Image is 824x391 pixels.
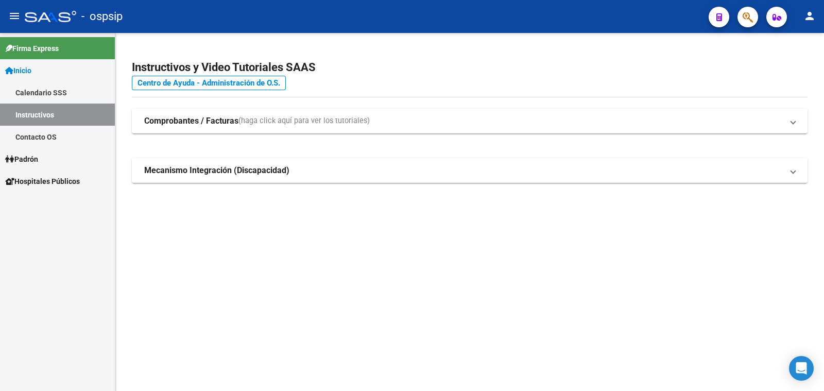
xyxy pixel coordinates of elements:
div: Open Intercom Messenger [789,356,814,381]
h2: Instructivos y Video Tutoriales SAAS [132,58,808,77]
a: Centro de Ayuda - Administración de O.S. [132,76,286,90]
span: Firma Express [5,43,59,54]
span: - ospsip [81,5,123,28]
mat-expansion-panel-header: Mecanismo Integración (Discapacidad) [132,158,808,183]
mat-icon: menu [8,10,21,22]
strong: Comprobantes / Facturas [144,115,238,127]
mat-expansion-panel-header: Comprobantes / Facturas(haga click aquí para ver los tutoriales) [132,109,808,133]
mat-icon: person [803,10,816,22]
span: (haga click aquí para ver los tutoriales) [238,115,370,127]
span: Inicio [5,65,31,76]
span: Hospitales Públicos [5,176,80,187]
strong: Mecanismo Integración (Discapacidad) [144,165,289,176]
span: Padrón [5,154,38,165]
